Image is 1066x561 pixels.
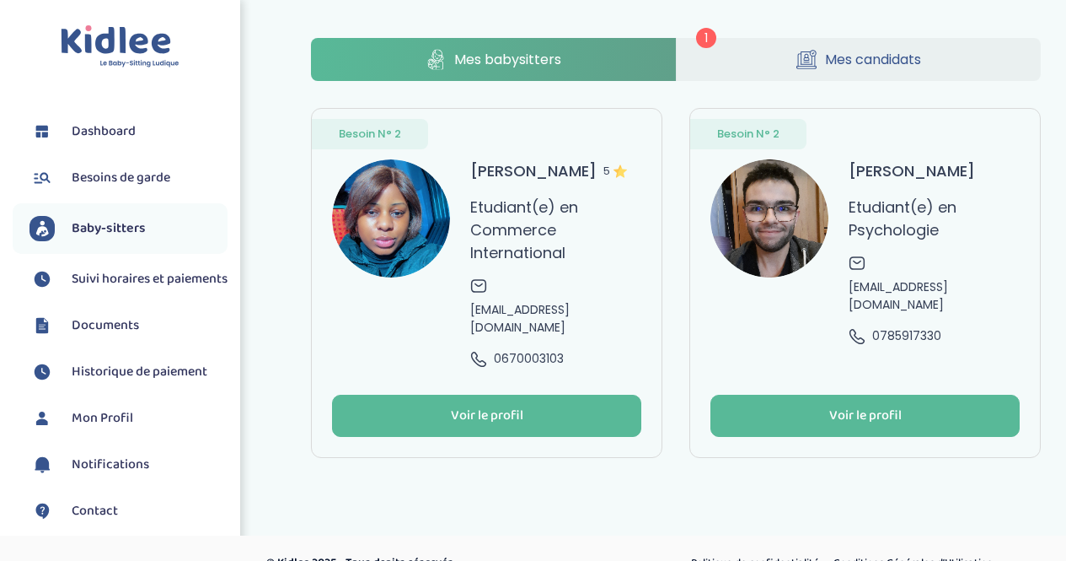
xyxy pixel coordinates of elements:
p: Etudiant(e) en Psychologie [849,196,1020,241]
span: Notifications [72,455,149,475]
img: babysitters.svg [29,216,55,241]
span: Historique de paiement [72,362,207,382]
span: Dashboard [72,121,136,142]
div: Voir le profil [451,407,523,426]
span: Contact [72,501,118,521]
a: Mon Profil [29,406,228,431]
span: Besoin N° 2 [717,126,779,143]
span: Besoins de garde [72,168,170,188]
img: dashboard.svg [29,119,55,144]
a: Mes babysitters [311,38,675,81]
span: 1 [696,28,716,48]
span: Suivi horaires et paiements [72,269,228,289]
a: Besoin N° 2 avatar [PERSON_NAME] Etudiant(e) en Psychologie [EMAIL_ADDRESS][DOMAIN_NAME] 07859173... [689,108,1041,458]
div: Voir le profil [829,407,902,426]
a: Suivi horaires et paiements [29,267,228,292]
a: Contact [29,499,228,524]
img: avatar [710,159,828,278]
h3: [PERSON_NAME] [470,159,627,182]
span: Besoin N° 2 [339,126,401,143]
span: Documents [72,316,139,336]
span: Baby-sitters [72,218,146,239]
a: Baby-sitters [29,216,228,241]
span: [EMAIL_ADDRESS][DOMAIN_NAME] [470,301,641,337]
span: 5 [603,159,627,182]
img: avatar [332,159,450,278]
span: Mes candidats [825,49,921,70]
img: suivihoraire.svg [29,359,55,385]
img: besoin.svg [29,165,55,191]
span: Mes babysitters [454,49,561,70]
img: suivihoraire.svg [29,267,55,292]
img: contact.svg [29,499,55,524]
button: Voir le profil [332,395,641,437]
span: 0670003103 [494,350,564,368]
img: notification.svg [29,452,55,477]
a: Besoins de garde [29,165,228,191]
p: Etudiant(e) en Commerce International [470,196,641,264]
a: Besoin N° 2 avatar [PERSON_NAME]5 Etudiant(e) en Commerce International [EMAIL_ADDRESS][DOMAIN_NA... [311,108,662,458]
h3: [PERSON_NAME] [849,159,975,182]
img: profil.svg [29,406,55,431]
a: Mes candidats [677,38,1041,81]
button: Voir le profil [710,395,1020,437]
span: [EMAIL_ADDRESS][DOMAIN_NAME] [849,278,1020,314]
span: Mon Profil [72,408,133,429]
img: logo.svg [61,25,179,68]
a: Dashboard [29,119,228,144]
span: 0785917330 [872,327,941,345]
a: Notifications [29,452,228,477]
img: documents.svg [29,313,55,338]
a: Documents [29,313,228,338]
a: Historique de paiement [29,359,228,385]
